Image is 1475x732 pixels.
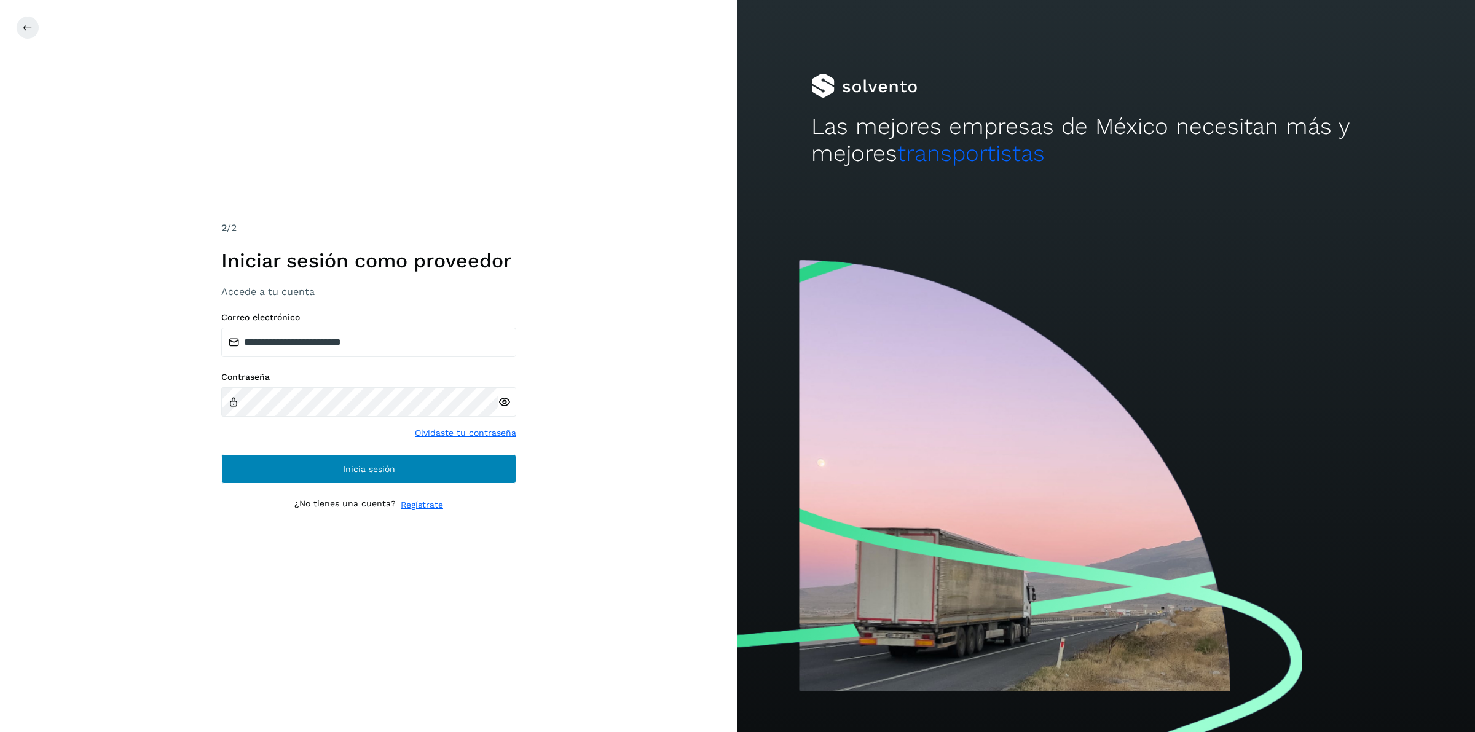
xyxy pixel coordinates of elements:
a: Regístrate [401,498,443,511]
span: transportistas [897,140,1045,167]
h1: Iniciar sesión como proveedor [221,249,516,272]
label: Contraseña [221,372,516,382]
span: Inicia sesión [343,465,395,473]
span: 2 [221,222,227,234]
h3: Accede a tu cuenta [221,286,516,297]
label: Correo electrónico [221,312,516,323]
div: /2 [221,221,516,235]
h2: Las mejores empresas de México necesitan más y mejores [811,113,1401,168]
p: ¿No tienes una cuenta? [294,498,396,511]
button: Inicia sesión [221,454,516,484]
a: Olvidaste tu contraseña [415,427,516,439]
